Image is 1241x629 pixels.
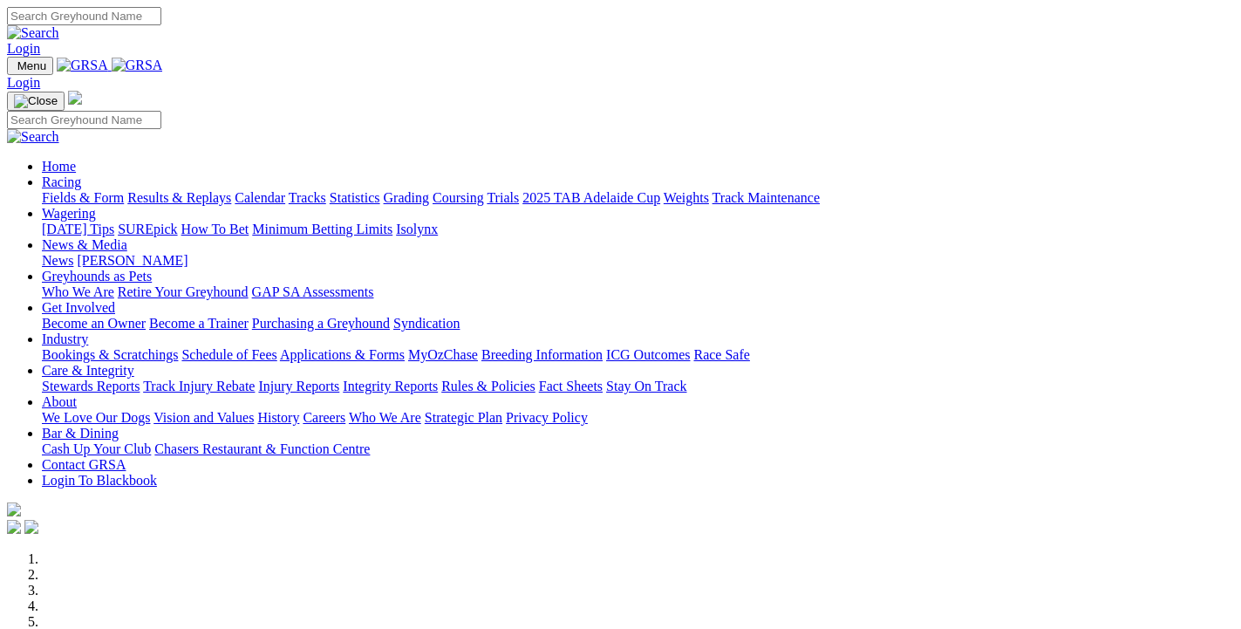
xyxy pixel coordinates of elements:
a: Fields & Form [42,190,124,205]
a: Strategic Plan [425,410,502,425]
a: History [257,410,299,425]
img: logo-grsa-white.png [68,91,82,105]
a: Who We Are [349,410,421,425]
div: Wagering [42,222,1234,237]
span: Menu [17,59,46,72]
a: GAP SA Assessments [252,284,374,299]
a: Trials [487,190,519,205]
input: Search [7,7,161,25]
a: Breeding Information [481,347,603,362]
a: Greyhounds as Pets [42,269,152,284]
a: Home [42,159,76,174]
a: [DATE] Tips [42,222,114,236]
a: Contact GRSA [42,457,126,472]
a: Retire Your Greyhound [118,284,249,299]
a: Results & Replays [127,190,231,205]
a: About [42,394,77,409]
a: Industry [42,332,88,346]
a: Weights [664,190,709,205]
a: Racing [42,174,81,189]
a: Care & Integrity [42,363,134,378]
a: Stay On Track [606,379,686,393]
div: Racing [42,190,1234,206]
a: Become an Owner [42,316,146,331]
a: Injury Reports [258,379,339,393]
a: Fact Sheets [539,379,603,393]
a: Grading [384,190,429,205]
img: Search [7,129,59,145]
img: twitter.svg [24,520,38,534]
a: Integrity Reports [343,379,438,393]
a: Login To Blackbook [42,473,157,488]
div: Industry [42,347,1234,363]
a: Chasers Restaurant & Function Centre [154,441,370,456]
a: Race Safe [693,347,749,362]
div: Bar & Dining [42,441,1234,457]
a: Tracks [289,190,326,205]
a: Careers [303,410,345,425]
a: Cash Up Your Club [42,441,151,456]
button: Toggle navigation [7,57,53,75]
a: Minimum Betting Limits [252,222,392,236]
a: News [42,253,73,268]
a: Applications & Forms [280,347,405,362]
a: Wagering [42,206,96,221]
a: Schedule of Fees [181,347,276,362]
img: facebook.svg [7,520,21,534]
img: GRSA [57,58,108,73]
a: Isolynx [396,222,438,236]
a: Who We Are [42,284,114,299]
a: Login [7,75,40,90]
a: Vision and Values [153,410,254,425]
div: Get Involved [42,316,1234,332]
a: MyOzChase [408,347,478,362]
a: Login [7,41,40,56]
a: Become a Trainer [149,316,249,331]
a: Bar & Dining [42,426,119,441]
a: 2025 TAB Adelaide Cup [522,190,660,205]
div: About [42,410,1234,426]
a: Calendar [235,190,285,205]
a: Statistics [330,190,380,205]
a: Get Involved [42,300,115,315]
a: Track Maintenance [713,190,820,205]
a: Rules & Policies [441,379,535,393]
a: Coursing [433,190,484,205]
a: Privacy Policy [506,410,588,425]
div: Greyhounds as Pets [42,284,1234,300]
div: Care & Integrity [42,379,1234,394]
a: Syndication [393,316,460,331]
a: Bookings & Scratchings [42,347,178,362]
a: We Love Our Dogs [42,410,150,425]
img: GRSA [112,58,163,73]
a: How To Bet [181,222,249,236]
button: Toggle navigation [7,92,65,111]
a: Track Injury Rebate [143,379,255,393]
img: Close [14,94,58,108]
a: Purchasing a Greyhound [252,316,390,331]
img: logo-grsa-white.png [7,503,21,516]
a: ICG Outcomes [606,347,690,362]
input: Search [7,111,161,129]
img: Search [7,25,59,41]
a: SUREpick [118,222,177,236]
a: News & Media [42,237,127,252]
a: [PERSON_NAME] [77,253,188,268]
div: News & Media [42,253,1234,269]
a: Stewards Reports [42,379,140,393]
